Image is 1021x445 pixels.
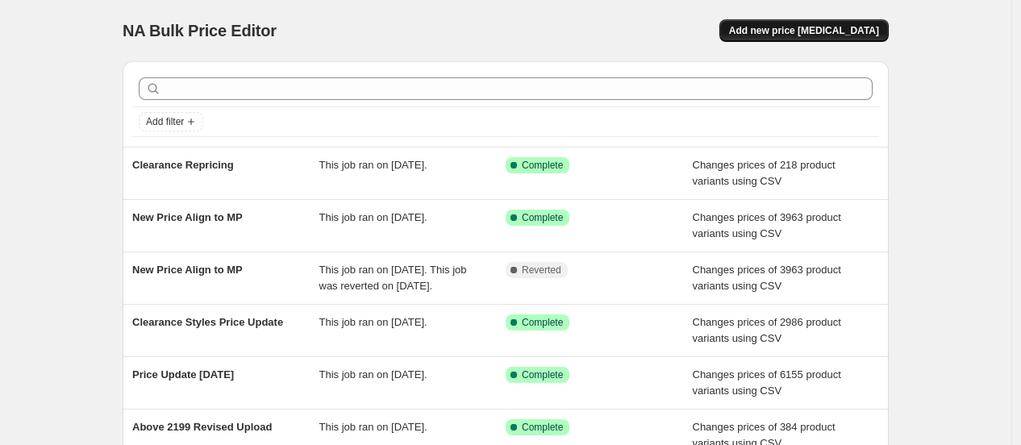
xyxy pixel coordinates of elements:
[146,115,184,128] span: Add filter
[693,211,841,239] span: Changes prices of 3963 product variants using CSV
[693,159,836,187] span: Changes prices of 218 product variants using CSV
[522,159,563,172] span: Complete
[132,421,272,433] span: Above 2199 Revised Upload
[123,22,277,40] span: NA Bulk Price Editor
[132,316,283,328] span: Clearance Styles Price Update
[693,316,841,344] span: Changes prices of 2986 product variants using CSV
[729,24,879,37] span: Add new price [MEDICAL_DATA]
[319,211,427,223] span: This job ran on [DATE].
[522,264,561,277] span: Reverted
[522,368,563,381] span: Complete
[319,159,427,171] span: This job ran on [DATE].
[693,264,841,292] span: Changes prices of 3963 product variants using CSV
[132,159,234,171] span: Clearance Repricing
[319,316,427,328] span: This job ran on [DATE].
[693,368,841,397] span: Changes prices of 6155 product variants using CSV
[319,368,427,381] span: This job ran on [DATE].
[319,264,467,292] span: This job ran on [DATE]. This job was reverted on [DATE].
[139,112,203,131] button: Add filter
[132,368,234,381] span: Price Update [DATE]
[719,19,889,42] button: Add new price [MEDICAL_DATA]
[132,264,243,276] span: New Price Align to MP
[522,316,563,329] span: Complete
[522,211,563,224] span: Complete
[522,421,563,434] span: Complete
[132,211,243,223] span: New Price Align to MP
[319,421,427,433] span: This job ran on [DATE].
